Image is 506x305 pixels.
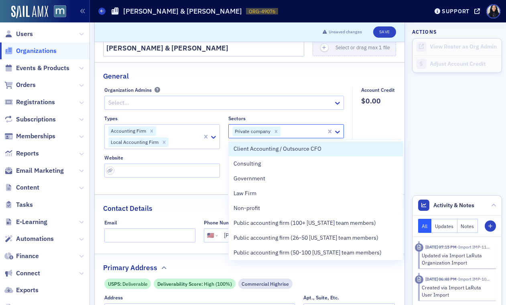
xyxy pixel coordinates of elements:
[415,275,423,284] div: Imported Activity
[104,295,123,301] div: Address
[228,115,246,121] div: Sectors
[361,96,395,106] span: $0.00
[234,160,261,168] span: Consulting
[413,55,502,73] a: Adjust Account Credit
[335,44,390,50] span: Select or drag max 1 file
[361,87,395,93] div: Account Credit
[11,6,48,18] img: SailAMX
[313,38,396,56] button: Select or drag max 1 file
[4,200,33,209] a: Tasks
[154,279,235,289] div: Deliverability Score: High (100%)
[103,71,129,81] h2: General
[433,201,474,210] span: Activity & Notes
[16,286,39,295] span: Exports
[16,166,64,175] span: Email Marketing
[4,81,36,89] a: Orders
[486,4,500,18] span: Profile
[16,183,39,192] span: Content
[4,64,69,73] a: Events & Products
[16,98,55,107] span: Registrations
[422,284,490,299] div: Created via Import LaRuta User Import
[16,149,39,158] span: Reports
[234,189,256,198] span: Law Firm
[16,269,40,278] span: Connect
[234,145,321,153] span: Client Accounting / Outsource CFO
[16,46,57,55] span: Organizations
[104,155,123,161] div: Website
[4,30,33,38] a: Users
[16,132,55,141] span: Memberships
[54,5,66,18] img: SailAMX
[4,252,39,261] a: Finance
[234,234,378,242] span: Public accounting firm (26-50 [US_STATE] team members)
[412,28,437,35] h4: Actions
[16,81,36,89] span: Orders
[234,219,376,227] span: Public accounting firm (100+ [US_STATE] team members)
[4,132,55,141] a: Memberships
[234,248,382,257] span: Public accounting firm (50-100 [US_STATE] team members)
[157,280,204,287] span: Deliverability Score :
[234,174,265,183] span: Government
[123,6,242,16] h1: [PERSON_NAME] & [PERSON_NAME]
[207,231,214,240] div: 🇺🇸
[234,204,260,212] span: Non-profit
[418,219,432,233] button: All
[457,276,491,282] span: Import IMP-1071
[422,252,490,267] div: Updated via Import LaRuta Organization Import
[238,279,293,289] div: Commercial Highrise
[4,46,57,55] a: Organizations
[16,115,56,124] span: Subscriptions
[16,252,39,261] span: Finance
[16,200,33,209] span: Tasks
[104,87,152,93] div: Organization Admins
[16,30,33,38] span: Users
[457,244,491,250] span: Import IMP-1199
[4,218,47,226] a: E-Learning
[303,295,339,301] div: Apt., Suite, Etc.
[442,8,469,15] div: Support
[16,234,54,243] span: Automations
[108,137,160,147] div: Local Accounting Firm
[160,137,169,147] div: Remove Local Accounting Firm
[329,29,362,35] span: Unsaved changes
[16,218,47,226] span: E-Learning
[48,5,66,19] a: View Homepage
[204,220,238,226] div: Phone Number
[272,127,280,136] div: Remove Private company
[104,220,117,226] div: Email
[108,280,122,287] span: USPS :
[4,234,54,243] a: Automations
[16,64,69,73] span: Events & Products
[457,219,478,233] button: Notes
[430,61,497,68] div: Adjust Account Credit
[232,127,272,136] div: Private company
[4,115,56,124] a: Subscriptions
[104,279,151,289] div: USPS: Deliverable
[104,115,118,121] div: Types
[4,149,39,158] a: Reports
[103,263,157,273] h2: Primary Address
[4,286,39,295] a: Exports
[373,26,396,38] button: Save
[425,276,457,282] time: 3/31/2023 06:48 PM
[431,219,457,233] button: Updates
[4,269,40,278] a: Connect
[249,8,275,15] span: ORG-49076
[4,183,39,192] a: Content
[4,98,55,107] a: Registrations
[415,243,423,252] div: Imported Activity
[147,126,156,136] div: Remove Accounting Firm
[103,203,152,214] h2: Contact Details
[108,126,147,136] div: Accounting Firm
[4,166,64,175] a: Email Marketing
[425,244,457,250] time: 3/31/2023 07:15 PM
